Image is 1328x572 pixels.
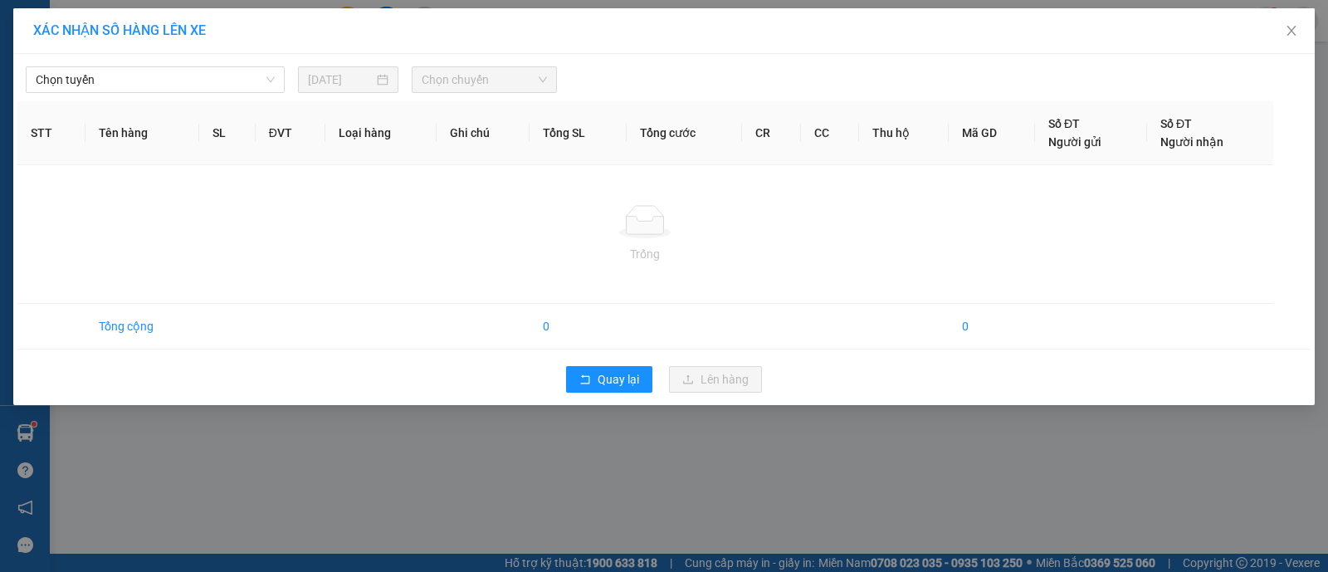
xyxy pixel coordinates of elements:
th: STT [17,101,85,165]
li: VP VP [PERSON_NAME] Lão [115,90,221,144]
td: Tổng cộng [85,304,200,350]
th: Tổng SL [530,101,627,165]
span: XÁC NHẬN SỐ HÀNG LÊN XE [33,22,206,38]
span: rollback [579,374,591,387]
th: ĐVT [256,101,326,165]
th: CC [801,101,859,165]
button: rollbackQuay lại [566,366,652,393]
th: Thu hộ [859,101,949,165]
input: 13/08/2025 [308,71,373,89]
span: Chọn chuyến [422,67,547,92]
span: Người gửi [1048,135,1101,149]
th: Tên hàng [85,101,200,165]
span: close [1285,24,1298,37]
th: CR [742,101,800,165]
span: Người nhận [1160,135,1223,149]
li: VP VP chợ Mũi Né [8,90,115,108]
th: Tổng cước [627,101,742,165]
span: Số ĐT [1048,117,1080,130]
img: logo.jpg [8,8,66,66]
th: Loại hàng [325,101,437,165]
li: Nam Hải Limousine [8,8,241,71]
div: Trống [31,245,1260,263]
span: Quay lại [598,370,639,389]
button: Close [1268,8,1315,55]
th: Ghi chú [437,101,530,165]
th: Mã GD [949,101,1035,165]
span: Số ĐT [1160,117,1192,130]
button: uploadLên hàng [669,366,762,393]
span: environment [8,111,20,123]
th: SL [199,101,255,165]
span: Chọn tuyến [36,67,275,92]
td: 0 [530,304,627,350]
td: 0 [949,304,1035,350]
